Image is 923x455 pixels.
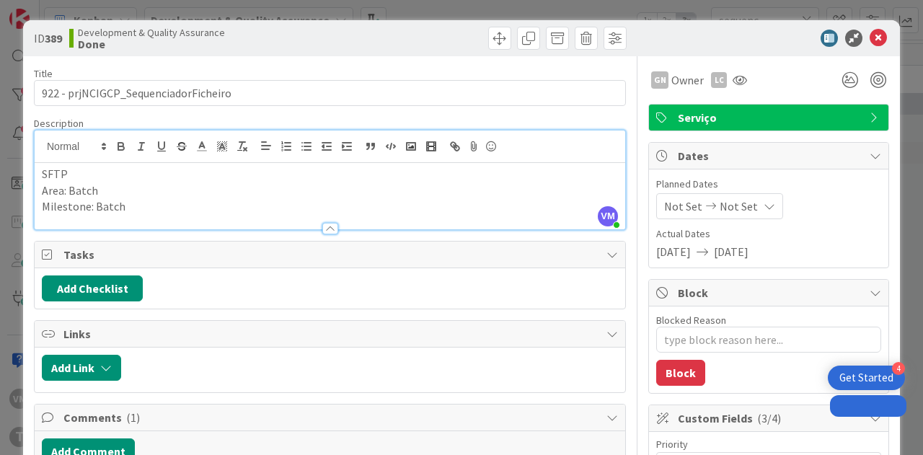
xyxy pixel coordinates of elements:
[839,371,893,385] div: Get Started
[63,409,599,426] span: Comments
[34,30,62,47] span: ID
[656,177,881,192] span: Planned Dates
[656,226,881,242] span: Actual Dates
[126,410,140,425] span: ( 1 )
[598,206,618,226] span: VM
[34,80,626,106] input: type card name here...
[63,246,599,263] span: Tasks
[63,325,599,343] span: Links
[78,27,225,38] span: Development & Quality Assurance
[656,243,691,260] span: [DATE]
[34,67,53,80] label: Title
[828,366,905,390] div: Open Get Started checklist, remaining modules: 4
[651,71,668,89] div: GN
[720,198,758,215] span: Not Set
[45,31,62,45] b: 389
[892,362,905,375] div: 4
[757,411,781,425] span: ( 3/4 )
[656,314,726,327] label: Blocked Reason
[42,275,143,301] button: Add Checklist
[664,198,702,215] span: Not Set
[656,360,705,386] button: Block
[678,109,862,126] span: Serviço
[656,439,881,449] div: Priority
[42,166,618,182] p: SFTP
[42,355,121,381] button: Add Link
[671,71,704,89] span: Owner
[678,410,862,427] span: Custom Fields
[711,72,727,88] div: LC
[714,243,748,260] span: [DATE]
[42,198,618,215] p: Milestone: Batch
[34,117,84,130] span: Description
[678,147,862,164] span: Dates
[78,38,225,50] b: Done
[42,182,618,199] p: Area: Batch
[678,284,862,301] span: Block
